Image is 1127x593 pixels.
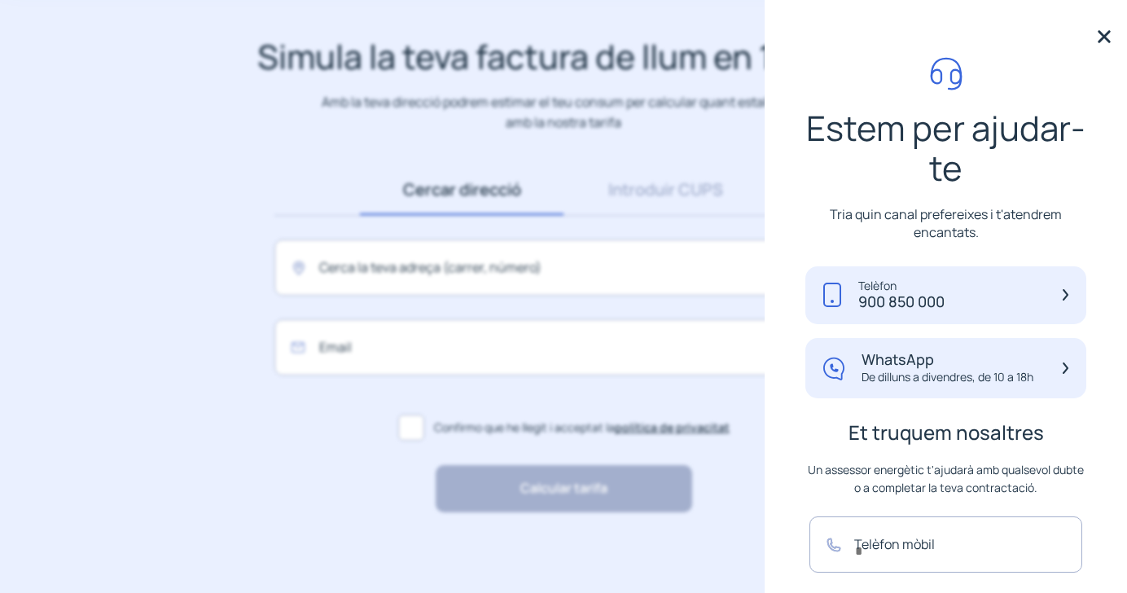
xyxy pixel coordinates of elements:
p: Amb la teva direcció podrem estimar el teu consum per calcular quant estalviaries amb la nostra t... [318,92,809,132]
p: WhatsApp [862,351,1033,369]
p: Tria quin canal prefereixes i t'atendrem encantats. [805,205,1086,241]
a: Introduir CUPS [563,165,767,215]
p: 900 850 000 [858,293,945,311]
p: Telèfon [858,279,945,293]
p: De dilluns a divendres, de 10 a 18h [862,369,1033,385]
p: Un assessor energètic t'ajudarà amb qualsevol dubte o a completar la teva contractació. [805,461,1086,497]
p: Estem per ajudar-te [805,108,1086,187]
p: Et truquem nosaltres [805,424,1086,441]
h1: Simula la teva factura de llum en 1 minut [257,37,870,77]
a: Cercar direcció [360,165,563,215]
a: política de privacitat [615,419,730,435]
img: call-headphone.svg [930,57,963,90]
span: Confirmo que he llegit i acceptat la [434,419,730,437]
